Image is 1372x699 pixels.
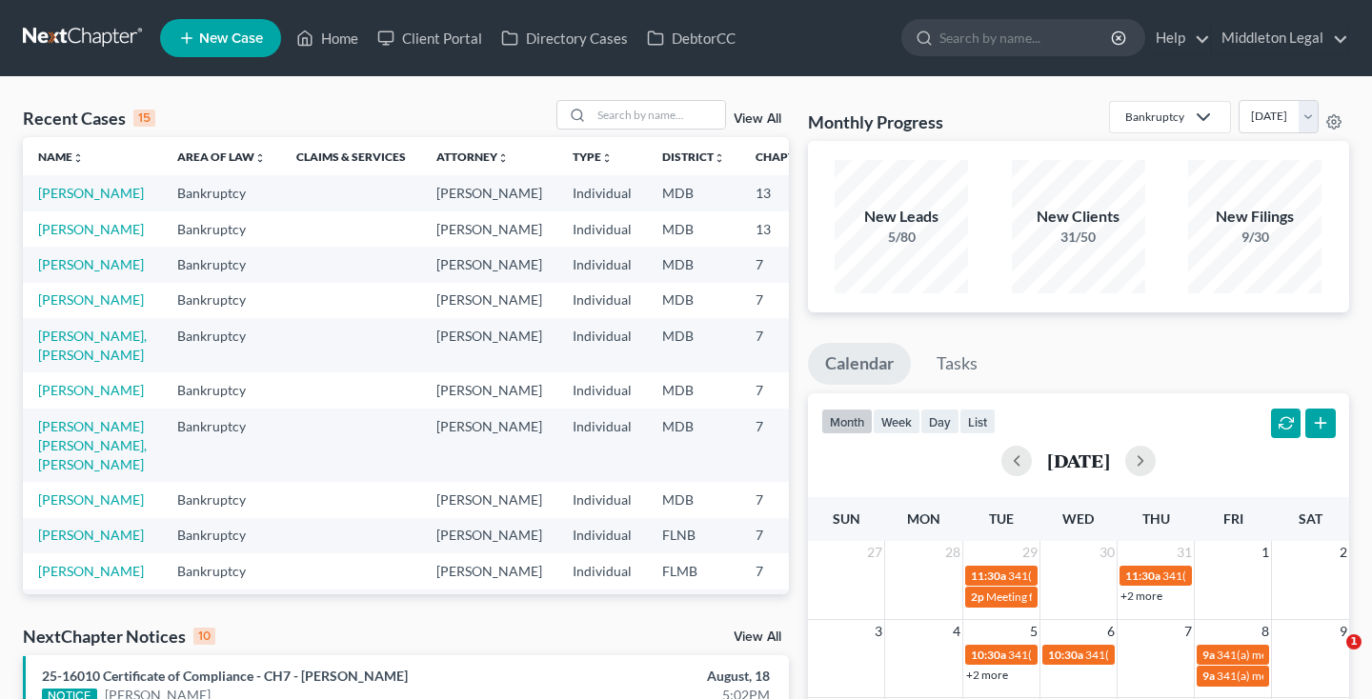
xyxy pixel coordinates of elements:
[865,541,884,564] span: 27
[873,409,920,434] button: week
[421,482,557,517] td: [PERSON_NAME]
[162,211,281,247] td: Bankruptcy
[1012,206,1145,228] div: New Clients
[421,175,557,210] td: [PERSON_NAME]
[1188,228,1322,247] div: 9/30
[1146,21,1210,55] a: Help
[951,620,962,643] span: 4
[133,110,155,127] div: 15
[436,150,509,164] a: Attorneyunfold_more
[557,211,647,247] td: Individual
[421,518,557,553] td: [PERSON_NAME]
[647,518,740,553] td: FLNB
[38,418,147,472] a: [PERSON_NAME] [PERSON_NAME], [PERSON_NAME]
[1085,648,1269,662] span: 341(a) meeting for [PERSON_NAME]
[162,409,281,482] td: Bankruptcy
[421,372,557,408] td: [PERSON_NAME]
[873,620,884,643] span: 3
[821,409,873,434] button: month
[986,589,1136,604] span: Meeting for [PERSON_NAME]
[1260,541,1271,564] span: 1
[1260,620,1271,643] span: 8
[1202,669,1215,683] span: 9a
[1008,569,1193,583] span: 341(a) Meeting for [PERSON_NAME]
[38,256,144,272] a: [PERSON_NAME]
[959,409,996,434] button: list
[557,372,647,408] td: Individual
[1120,589,1162,603] a: +2 more
[662,150,725,164] a: Districtunfold_more
[919,343,995,385] a: Tasks
[1338,620,1349,643] span: 9
[740,518,836,553] td: 7
[833,510,860,527] span: Sun
[573,150,613,164] a: Typeunfold_more
[162,318,281,372] td: Bankruptcy
[38,382,144,398] a: [PERSON_NAME]
[162,247,281,282] td: Bankruptcy
[966,668,1008,682] a: +2 more
[1062,510,1094,527] span: Wed
[1012,228,1145,247] div: 31/50
[162,175,281,210] td: Bankruptcy
[557,553,647,589] td: Individual
[23,107,155,130] div: Recent Cases
[38,150,84,164] a: Nameunfold_more
[1162,569,1347,583] span: 341(a) Meeting for [PERSON_NAME]
[1338,541,1349,564] span: 2
[740,409,836,482] td: 7
[1020,541,1039,564] span: 29
[740,175,836,210] td: 13
[601,152,613,164] i: unfold_more
[162,372,281,408] td: Bankruptcy
[1047,450,1110,470] h2: [DATE]
[835,228,968,247] div: 5/80
[1048,648,1083,662] span: 10:30a
[939,20,1114,55] input: Search by name...
[647,482,740,517] td: MDB
[1182,620,1194,643] span: 7
[38,221,144,237] a: [PERSON_NAME]
[1299,510,1322,527] span: Sat
[808,343,911,385] a: Calendar
[1008,648,1192,662] span: 341(a) meeting for [PERSON_NAME]
[177,150,266,164] a: Area of Lawunfold_more
[740,372,836,408] td: 7
[162,518,281,553] td: Bankruptcy
[971,648,1006,662] span: 10:30a
[592,101,725,129] input: Search by name...
[421,211,557,247] td: [PERSON_NAME]
[421,318,557,372] td: [PERSON_NAME]
[72,152,84,164] i: unfold_more
[557,518,647,553] td: Individual
[647,318,740,372] td: MDB
[647,409,740,482] td: MDB
[38,491,144,508] a: [PERSON_NAME]
[38,328,147,363] a: [PERSON_NAME], [PERSON_NAME]
[647,175,740,210] td: MDB
[971,569,1006,583] span: 11:30a
[23,625,215,648] div: NextChapter Notices
[1307,634,1353,680] iframe: Intercom live chat
[162,283,281,318] td: Bankruptcy
[557,589,647,625] td: Individual
[162,482,281,517] td: Bankruptcy
[1098,541,1117,564] span: 30
[835,206,968,228] div: New Leads
[38,185,144,201] a: [PERSON_NAME]
[637,21,745,55] a: DebtorCC
[557,482,647,517] td: Individual
[1346,634,1362,649] span: 1
[421,553,557,589] td: [PERSON_NAME]
[734,112,781,126] a: View All
[38,563,144,579] a: [PERSON_NAME]
[254,152,266,164] i: unfold_more
[647,372,740,408] td: MDB
[1028,620,1039,643] span: 5
[740,589,836,625] td: 7
[740,553,836,589] td: 7
[740,247,836,282] td: 7
[647,553,740,589] td: FLMB
[497,152,509,164] i: unfold_more
[1125,109,1184,125] div: Bankruptcy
